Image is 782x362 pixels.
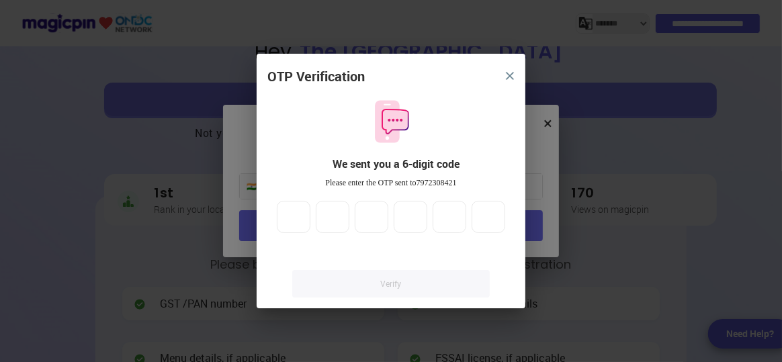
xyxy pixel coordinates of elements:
a: Verify [292,270,490,298]
div: OTP Verification [267,67,365,87]
img: 8zTxi7IzMsfkYqyYgBgfvSHvmzQA9juT1O3mhMgBDT8p5s20zMZ2JbefE1IEBlkXHwa7wAFxGwdILBLhkAAAAASUVORK5CYII= [506,72,514,80]
img: otpMessageIcon.11fa9bf9.svg [368,99,414,144]
div: We sent you a 6-digit code [278,156,515,172]
button: close [498,64,522,88]
div: Please enter the OTP sent to 7972308421 [267,177,515,189]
